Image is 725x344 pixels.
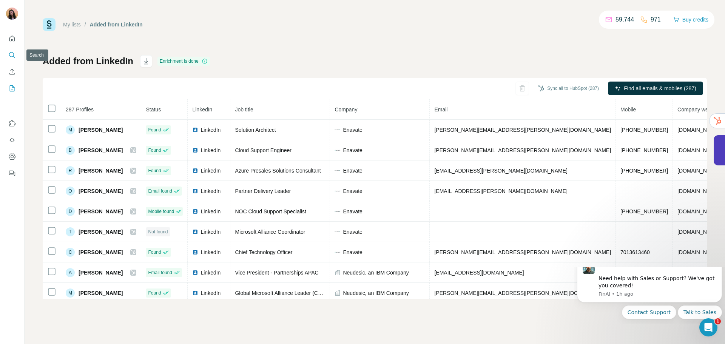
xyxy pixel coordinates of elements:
span: Enavate [343,167,362,174]
div: B [66,146,75,155]
span: NOC Cloud Support Specialist [235,208,306,214]
span: Partner Delivery Leader [235,188,291,194]
span: LinkedIn [201,289,221,297]
span: Email found [148,188,172,194]
button: Use Surfe API [6,133,18,147]
span: [PERSON_NAME] [79,208,123,215]
span: [PERSON_NAME] [79,248,123,256]
img: company-logo [335,208,341,214]
span: Microsoft Alliance Coordinator [235,229,305,235]
span: [DOMAIN_NAME] [677,188,720,194]
span: LinkedIn [201,269,221,276]
img: LinkedIn logo [192,290,198,296]
img: company-logo [335,188,341,194]
div: Added from LinkedIn [90,21,143,28]
span: LinkedIn [201,208,221,215]
div: D [66,207,75,216]
span: Not found [148,228,168,235]
span: Global Microsoft Alliance Leader (Consultant) [235,290,341,296]
button: Quick start [6,32,18,45]
img: company-logo [335,249,341,255]
div: A [66,268,75,277]
span: LinkedIn [201,187,221,195]
div: C [66,248,75,257]
span: Mobile found [148,208,174,215]
button: Buy credits [673,14,708,25]
button: Feedback [6,167,18,180]
button: My lists [6,82,18,95]
span: [PERSON_NAME][EMAIL_ADDRESS][PERSON_NAME][DOMAIN_NAME] [434,127,611,133]
span: [DOMAIN_NAME] [677,127,720,133]
span: Enavate [343,147,362,154]
img: LinkedIn logo [192,127,198,133]
span: [PERSON_NAME][EMAIL_ADDRESS][PERSON_NAME][DOMAIN_NAME] [434,249,611,255]
img: LinkedIn logo [192,208,198,214]
span: 1 [715,318,721,324]
span: Found [148,167,161,174]
span: Found [148,249,161,256]
span: [PHONE_NUMBER] [620,147,668,153]
span: Vice President - Partnerships APAC [235,270,318,276]
img: company-logo [335,168,341,174]
span: Job title [235,106,253,113]
span: [EMAIL_ADDRESS][PERSON_NAME][DOMAIN_NAME] [434,168,567,174]
img: LinkedIn logo [192,249,198,255]
div: M [66,288,75,298]
span: [DOMAIN_NAME] [677,229,720,235]
span: [PERSON_NAME][EMAIL_ADDRESS][PERSON_NAME][DOMAIN_NAME] [434,147,611,153]
button: Enrich CSV [6,65,18,79]
span: 7013613460 [620,249,650,255]
span: [PHONE_NUMBER] [620,168,668,174]
span: [PHONE_NUMBER] [620,127,668,133]
button: Quick reply: Talk to Sales [104,39,148,52]
img: LinkedIn logo [192,188,198,194]
span: LinkedIn [201,167,221,174]
span: Enavate [343,126,362,134]
span: Neudesic, an IBM Company [343,269,409,276]
span: LinkedIn [201,126,221,134]
span: [PERSON_NAME][EMAIL_ADDRESS][PERSON_NAME][DOMAIN_NAME] [434,290,611,296]
div: Enrichment is done [157,57,210,66]
div: Quick reply options [3,39,148,52]
span: Found [148,147,161,154]
img: Surfe Logo [43,18,56,31]
p: Message from FinAI, sent 1h ago [25,24,142,31]
button: Quick reply: Contact Support [48,39,102,52]
span: [PERSON_NAME] [79,289,123,297]
a: My lists [63,22,81,28]
img: company-logo [335,127,341,133]
p: 59,744 [615,15,634,24]
img: LinkedIn logo [192,270,198,276]
span: 287 Profiles [66,106,94,113]
img: Avatar [6,8,18,20]
span: [PHONE_NUMBER] [620,208,668,214]
button: Sync all to HubSpot (287) [533,83,604,94]
iframe: Intercom live chat [699,318,717,336]
span: [EMAIL_ADDRESS][PERSON_NAME][DOMAIN_NAME] [434,188,567,194]
img: company-logo [335,147,341,153]
img: company-logo [335,229,341,235]
span: LinkedIn [192,106,212,113]
span: Cloud Support Engineer [235,147,291,153]
span: [PERSON_NAME] [79,167,123,174]
div: M [66,125,75,134]
span: LinkedIn [201,248,221,256]
span: [DOMAIN_NAME] [677,208,720,214]
span: [DOMAIN_NAME] [677,168,720,174]
span: Neudesic, an IBM Company [343,289,409,297]
p: 971 [651,15,661,24]
span: Enavate [343,187,362,195]
span: [PERSON_NAME] [79,187,123,195]
img: LinkedIn logo [192,147,198,153]
span: Status [146,106,161,113]
div: R [66,166,75,175]
span: [DOMAIN_NAME] [677,249,720,255]
span: Azure Presales Solutions Consultant [235,168,321,174]
img: LinkedIn logo [192,229,198,235]
span: [DOMAIN_NAME] [677,147,720,153]
span: Company [335,106,357,113]
span: Found [148,126,161,133]
button: Search [6,48,18,62]
span: Company website [677,106,719,113]
span: Enavate [343,248,362,256]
